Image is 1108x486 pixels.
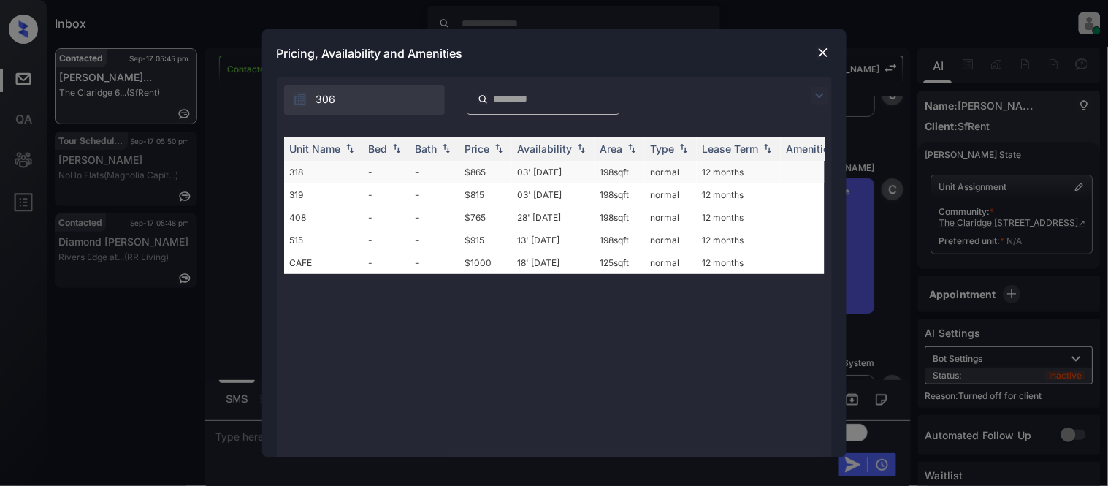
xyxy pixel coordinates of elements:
img: sorting [624,143,639,153]
div: Bath [416,143,438,155]
td: 125 sqft [595,251,645,274]
td: 515 [284,229,363,251]
td: - [410,161,459,183]
td: 12 months [697,229,781,251]
td: - [410,206,459,229]
img: close [816,45,830,60]
td: - [410,251,459,274]
img: sorting [676,143,691,153]
div: Lease Term [703,143,759,155]
td: 318 [284,161,363,183]
td: 18' [DATE] [512,251,595,274]
td: 12 months [697,206,781,229]
div: Amenities [787,143,836,155]
td: 12 months [697,161,781,183]
div: Pricing, Availability and Amenities [262,29,847,77]
td: - [363,183,410,206]
div: Type [651,143,675,155]
td: 198 sqft [595,206,645,229]
img: icon-zuma [293,92,307,107]
td: - [363,251,410,274]
td: - [410,183,459,206]
div: Unit Name [290,143,341,155]
img: icon-zuma [811,87,828,105]
td: 28' [DATE] [512,206,595,229]
td: normal [645,206,697,229]
img: sorting [439,143,454,153]
td: $815 [459,183,512,206]
div: Area [600,143,623,155]
td: 12 months [697,183,781,206]
div: Price [465,143,490,155]
td: $915 [459,229,512,251]
div: Availability [518,143,573,155]
img: sorting [760,143,775,153]
td: normal [645,251,697,274]
td: normal [645,229,697,251]
td: 198 sqft [595,161,645,183]
td: - [410,229,459,251]
td: 198 sqft [595,183,645,206]
td: CAFE [284,251,363,274]
td: $865 [459,161,512,183]
td: 408 [284,206,363,229]
td: $1000 [459,251,512,274]
td: 13' [DATE] [512,229,595,251]
td: 12 months [697,251,781,274]
td: 03' [DATE] [512,161,595,183]
td: normal [645,183,697,206]
span: 306 [316,91,336,107]
div: Bed [369,143,388,155]
td: - [363,229,410,251]
td: 319 [284,183,363,206]
img: sorting [343,143,357,153]
td: - [363,161,410,183]
img: sorting [389,143,404,153]
td: $765 [459,206,512,229]
td: 198 sqft [595,229,645,251]
img: sorting [492,143,506,153]
td: 03' [DATE] [512,183,595,206]
td: normal [645,161,697,183]
img: icon-zuma [478,93,489,106]
img: sorting [574,143,589,153]
td: - [363,206,410,229]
